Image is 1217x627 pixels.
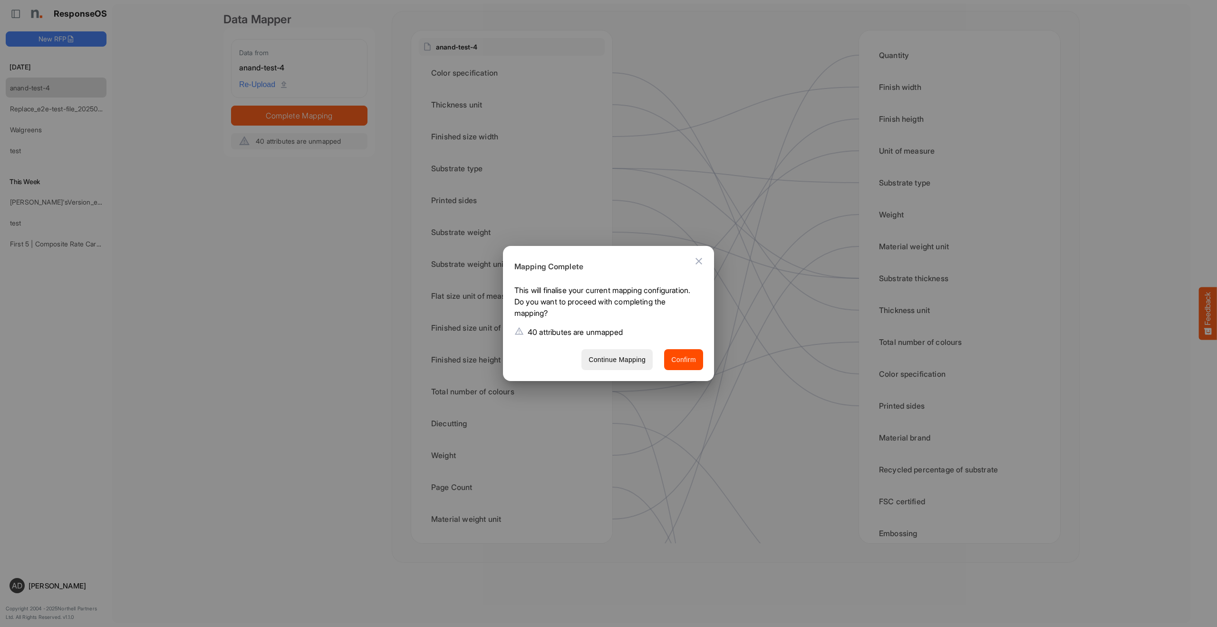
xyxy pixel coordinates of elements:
[528,326,623,338] p: 40 attributes are unmapped
[589,354,646,366] span: Continue Mapping
[671,354,696,366] span: Confirm
[687,250,710,273] button: Close dialog
[514,261,695,273] h6: Mapping Complete
[664,349,703,371] button: Confirm
[581,349,653,371] button: Continue Mapping
[514,284,695,323] p: This will finalise your current mapping configuration. Do you want to proceed with completing the...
